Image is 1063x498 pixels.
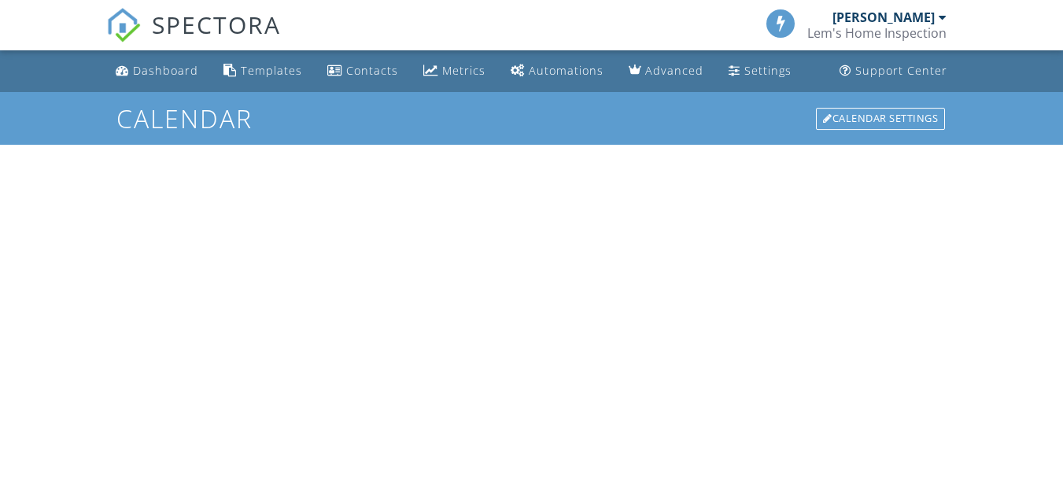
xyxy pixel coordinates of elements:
a: Dashboard [109,57,205,86]
div: Automations [529,63,603,78]
div: Templates [241,63,302,78]
div: [PERSON_NAME] [832,9,935,25]
div: Advanced [645,63,703,78]
a: Advanced [622,57,710,86]
div: Calendar Settings [816,108,945,130]
div: Metrics [442,63,485,78]
a: Automations (Basic) [504,57,610,86]
a: Settings [722,57,798,86]
a: Calendar Settings [814,106,947,131]
a: Metrics [417,57,492,86]
a: SPECTORA [106,21,281,54]
div: Lem's Home Inspection [807,25,947,41]
div: Settings [744,63,792,78]
span: SPECTORA [152,8,281,41]
img: The Best Home Inspection Software - Spectora [106,8,141,42]
div: Dashboard [133,63,198,78]
h1: Calendar [116,105,947,132]
a: Templates [217,57,308,86]
a: Contacts [321,57,404,86]
div: Contacts [346,63,398,78]
div: Support Center [855,63,947,78]
a: Support Center [833,57,954,86]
